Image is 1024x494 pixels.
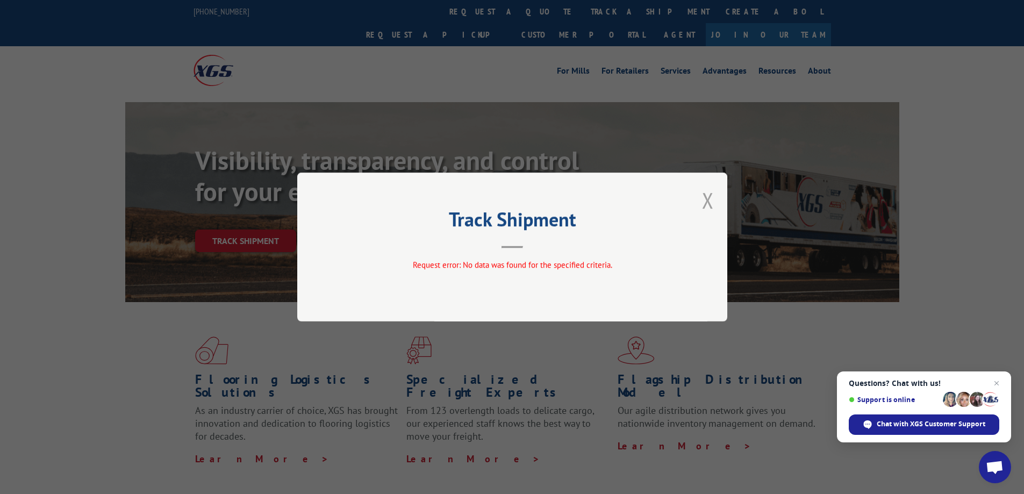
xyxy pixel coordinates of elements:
div: Chat with XGS Customer Support [849,414,999,435]
span: Close chat [990,377,1003,390]
button: Close modal [702,186,714,214]
h2: Track Shipment [351,212,674,232]
div: Open chat [979,451,1011,483]
span: Request error: No data was found for the specified criteria. [412,260,612,270]
span: Support is online [849,396,939,404]
span: Chat with XGS Customer Support [877,419,985,429]
span: Questions? Chat with us! [849,379,999,388]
